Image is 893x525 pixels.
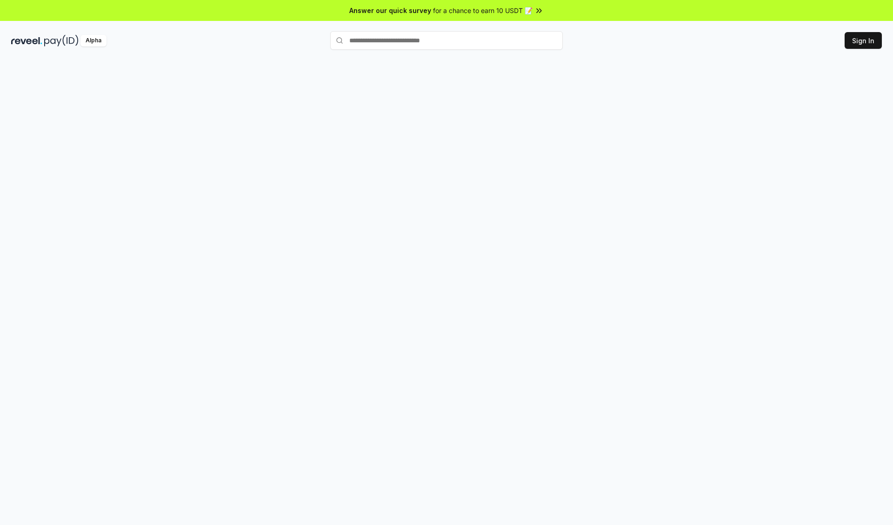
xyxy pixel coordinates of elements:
span: Answer our quick survey [349,6,431,15]
div: Alpha [80,35,107,47]
img: reveel_dark [11,35,42,47]
span: for a chance to earn 10 USDT 📝 [433,6,533,15]
button: Sign In [845,32,882,49]
img: pay_id [44,35,79,47]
